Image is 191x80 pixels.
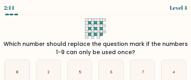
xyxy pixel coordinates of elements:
text: 6 [110,69,113,75]
tspan: 19 [91,36,94,38]
tspan: 1 [98,19,99,21]
text: 2 [48,69,50,75]
tspan: 5 [92,19,93,21]
tspan: 8 [92,25,93,27]
tspan: + [95,19,96,21]
text: 5 [79,69,81,75]
div: Which number should replace the question mark if the numbers 1-9 can only be used once? [3,40,188,56]
tspan: ? [98,25,99,27]
tspan: 9 [98,31,99,33]
tspan: + [95,25,96,27]
tspan: + [95,31,96,33]
tspan: 19 [103,31,105,33]
text: 8 [16,69,19,75]
tspan: + [98,22,99,24]
tspan: 18 [103,25,105,27]
text: 4 [173,69,175,75]
tspan: + [89,25,91,27]
tspan: + [92,27,93,29]
tspan: 6 [92,31,93,33]
tspan: = [100,25,102,27]
text: 7 [142,69,144,75]
tspan: - [87,22,87,24]
div: Level 4 [170,4,187,12]
tspan: -5 [86,36,88,38]
tspan: -2 [104,19,106,21]
tspan: = [100,19,102,21]
tspan: + [89,31,91,33]
tspan: - [87,27,87,29]
tspan: 4 [86,31,88,33]
tspan: 2 [87,19,88,21]
tspan: -1 [98,36,99,38]
tspan: = [86,33,87,35]
tspan: 3 [87,25,87,27]
tspan: - [98,27,99,29]
tspan: + [92,22,93,24]
tspan: = [98,33,99,35]
tspan: = [100,31,102,33]
div: 2:14 [4,4,14,12]
tspan: = [92,33,93,35]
